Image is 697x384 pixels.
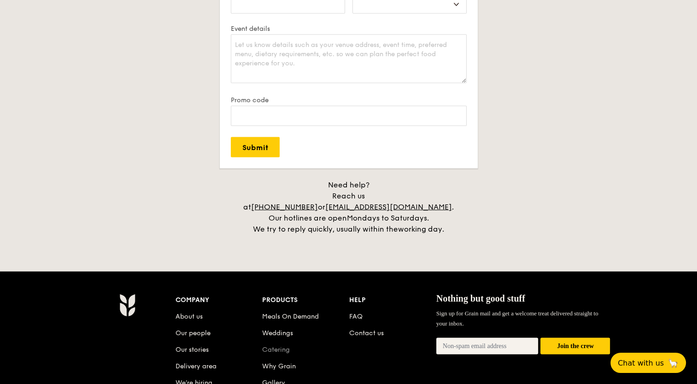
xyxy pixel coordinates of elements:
[176,362,217,370] a: Delivery area
[262,313,319,320] a: Meals On Demand
[176,346,209,354] a: Our stories
[231,35,467,83] textarea: Let us know details such as your venue address, event time, preferred menu, dietary requirements,...
[231,137,280,157] input: Submit
[234,180,464,235] div: Need help? Reach us at or . Our hotlines are open We try to reply quickly, usually within the
[176,294,263,307] div: Company
[540,338,610,355] button: Join the crew
[349,313,363,320] a: FAQ
[398,225,444,233] span: working day.
[119,294,135,317] img: AYc88T3wAAAABJRU5ErkJggg==
[262,362,296,370] a: Why Grain
[262,329,293,337] a: Weddings
[176,313,203,320] a: About us
[231,96,467,104] label: Promo code
[262,294,349,307] div: Products
[436,310,598,327] span: Sign up for Grain mail and get a welcome treat delivered straight to your inbox.
[349,329,384,337] a: Contact us
[668,358,679,368] span: 🦙
[347,214,429,222] span: Mondays to Saturdays.
[610,353,686,373] button: Chat with us🦙
[262,346,290,354] a: Catering
[349,294,436,307] div: Help
[176,329,211,337] a: Our people
[436,293,525,303] span: Nothing but good stuff
[231,25,467,33] label: Event details
[251,203,318,211] a: [PHONE_NUMBER]
[618,359,664,367] span: Chat with us
[325,203,452,211] a: [EMAIL_ADDRESS][DOMAIN_NAME]
[436,338,539,355] input: Non-spam email address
